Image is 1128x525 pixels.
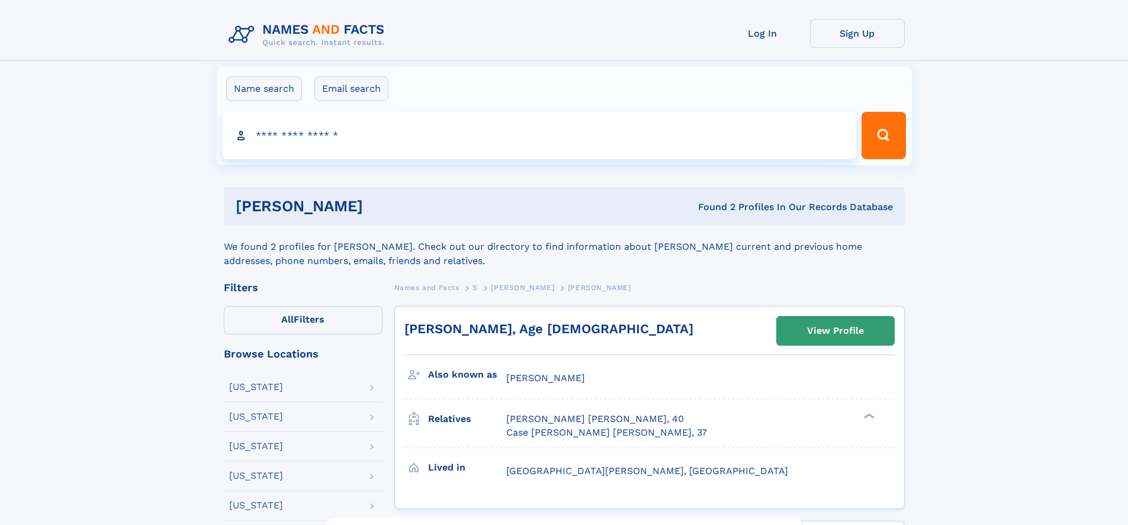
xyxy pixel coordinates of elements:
[861,413,875,420] div: ❯
[715,19,810,48] a: Log In
[229,412,283,421] div: [US_STATE]
[428,458,506,478] h3: Lived in
[226,76,302,101] label: Name search
[281,314,294,325] span: All
[224,226,905,268] div: We found 2 profiles for [PERSON_NAME]. Check out our directory to find information about [PERSON_...
[428,409,506,429] h3: Relatives
[224,306,383,334] label: Filters
[810,19,905,48] a: Sign Up
[224,19,394,51] img: Logo Names and Facts
[229,501,283,510] div: [US_STATE]
[807,317,864,344] div: View Profile
[236,199,531,214] h1: [PERSON_NAME]
[314,76,388,101] label: Email search
[506,465,788,476] span: [GEOGRAPHIC_DATA][PERSON_NAME], [GEOGRAPHIC_DATA]
[506,372,585,384] span: [PERSON_NAME]
[428,365,506,385] h3: Also known as
[404,321,693,336] a: [PERSON_NAME], Age [DEMOGRAPHIC_DATA]
[531,201,893,214] div: Found 2 Profiles In Our Records Database
[224,349,383,359] div: Browse Locations
[568,284,631,292] span: [PERSON_NAME]
[473,284,478,292] span: S
[473,280,478,295] a: S
[229,442,283,451] div: [US_STATE]
[506,426,707,439] a: Case [PERSON_NAME] [PERSON_NAME], 37
[224,282,383,293] div: Filters
[229,382,283,392] div: [US_STATE]
[229,471,283,481] div: [US_STATE]
[506,413,684,426] a: [PERSON_NAME] [PERSON_NAME], 40
[862,112,905,159] button: Search Button
[394,280,459,295] a: Names and Facts
[223,112,857,159] input: search input
[491,280,554,295] a: [PERSON_NAME]
[777,317,894,345] a: View Profile
[491,284,554,292] span: [PERSON_NAME]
